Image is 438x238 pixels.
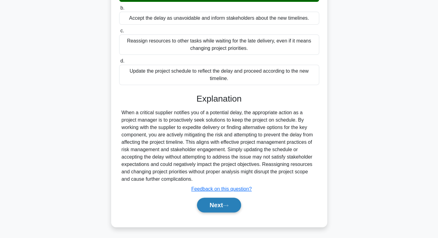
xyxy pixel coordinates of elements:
div: When a critical supplier notifies you of a potential delay, the appropriate action as a project m... [122,109,317,183]
h3: Explanation [123,94,315,104]
div: Reassign resources to other tasks while waiting for the late delivery, even if it means changing ... [119,34,319,55]
button: Next [197,198,241,212]
div: Accept the delay as unavoidable and inform stakeholders about the new timelines. [119,12,319,25]
a: Feedback on this question? [191,186,252,192]
span: d. [120,58,124,63]
span: c. [120,28,124,33]
span: b. [120,5,124,10]
div: Update the project schedule to reflect the delay and proceed according to the new timeline. [119,65,319,85]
